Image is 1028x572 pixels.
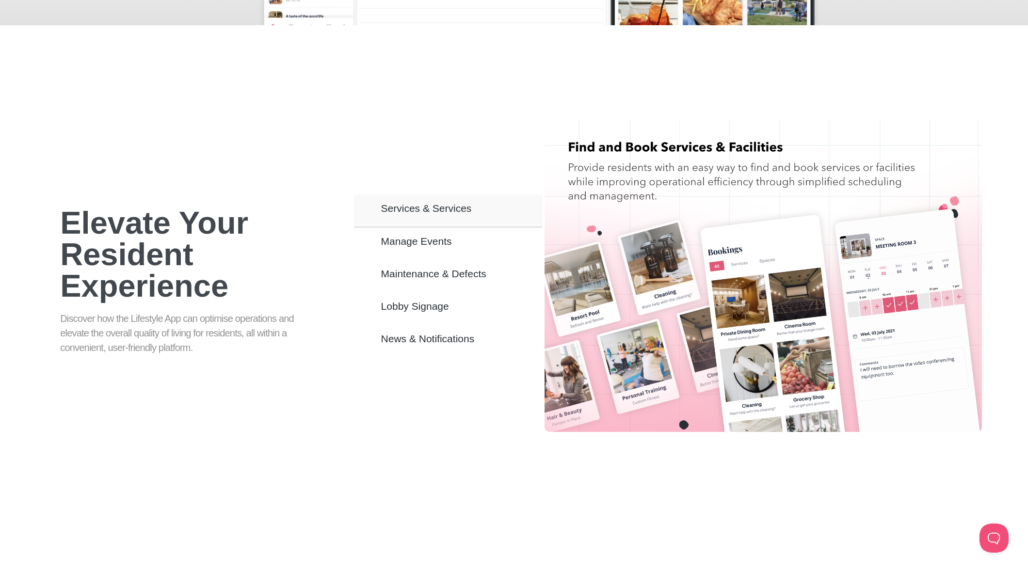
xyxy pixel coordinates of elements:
[381,237,452,245] span: Manage Events
[381,270,486,278] span: Maintenance & Defects
[381,204,472,212] span: Services & Services
[381,334,475,343] span: News & Notifications
[60,207,329,302] h1: Elevate Your Resident Experience
[980,524,1009,553] iframe: Toggle Customer Support
[60,311,315,355] p: Discover how the Lifestyle App can optimise operations and elevate the overall quality of living ...
[381,302,449,310] span: Lobby Signage
[354,120,982,432] div: Tabs. Open items with Enter or Space, close with Escape and navigate using the Arrow keys.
